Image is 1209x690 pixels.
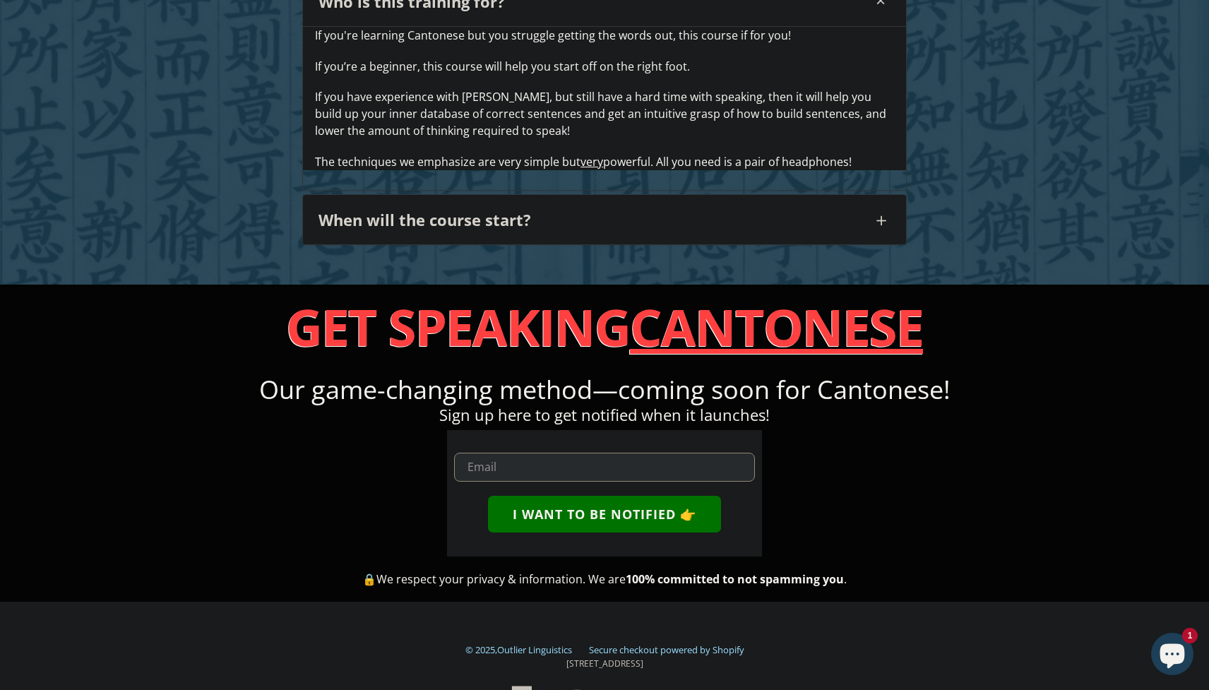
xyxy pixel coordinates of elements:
span: If you’re a beginner, this course will help you start off on the right foot. [315,59,690,74]
small: © 2025, [465,643,586,656]
h1: GET SPEAKING [157,296,1052,357]
span: If you have experience with [PERSON_NAME], but still have a hard time with speaking, then it will... [315,89,886,138]
span: Sign up here to get notified when it launches! [439,404,770,425]
p: [STREET_ADDRESS] [220,658,989,670]
u: CANTONESE [630,292,923,361]
a: Secure checkout powered by Shopify [589,643,744,656]
span: very [580,154,603,169]
span: Our game-changing method—coming soon for Cantonese! [259,372,951,407]
a: Outlier Linguistics [497,643,572,656]
strong: to not spamming you [722,571,844,587]
strong: 100% committed [626,571,720,587]
button: I WANT TO BE NOTIFIED 👉 [488,496,721,533]
span: The techniques we emphasize are very simple but powerful. All you need is a pair of headphones! [315,154,852,169]
input: Email [454,453,754,482]
span: If you're learning Cantonese but you struggle getting the words out, this course if for you! [315,28,791,43]
span: We respect your privacy & information. We are . [376,571,847,587]
inbox-online-store-chat: Shopify online store chat [1147,633,1198,679]
h4: When will the course start? [318,210,872,229]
